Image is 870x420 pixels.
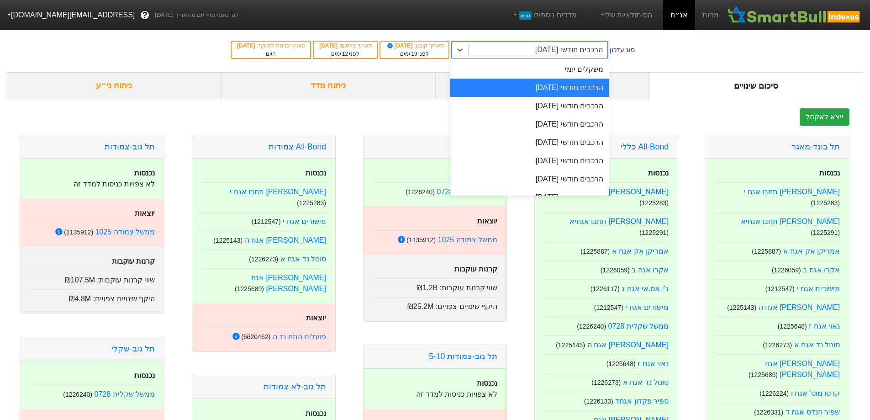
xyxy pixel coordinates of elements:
div: לפני ימים [318,50,372,58]
a: [PERSON_NAME] תחבו אגחיא [569,218,669,225]
strong: יוצאות [477,217,497,225]
small: ( 6620462 ) [241,333,270,340]
img: SmartBull [726,6,863,24]
strong: נכנסות [819,169,840,177]
a: סונול נד אגח א [794,341,840,349]
small: ( 1226133 ) [584,398,613,405]
a: תל בונד-מאגר [791,142,840,151]
a: אקרו אגח ב [632,266,669,274]
a: ספיר פקדון אגחד [615,397,669,405]
a: סונול נד אגח א [623,378,669,386]
a: [PERSON_NAME] תחבו אגחיא [741,218,840,225]
a: [PERSON_NAME] אגח [PERSON_NAME] [251,274,326,292]
div: הרכבים חודשי [DATE] [450,188,609,207]
small: ( 1225143 ) [213,237,243,244]
small: ( 1212547 ) [765,285,795,292]
small: ( 1212547 ) [252,218,281,225]
a: הסימולציות שלי [595,6,656,24]
small: ( 1226273 ) [249,255,278,263]
div: סיכום שינויים [649,72,863,99]
a: מישורים אגח י [283,218,326,225]
div: ביקושים והיצעים צפויים [435,72,649,99]
div: הרכבים חודשי [DATE] [450,97,609,115]
strong: קרנות עוקבות [454,265,497,273]
a: [PERSON_NAME] תחבו אגח י [230,188,326,196]
small: ( 1135912 ) [64,229,93,236]
span: 19 [411,51,417,57]
a: תל גוב-לא צמודות [264,382,326,391]
a: תל גוב-צמודות [105,142,155,151]
span: ? [142,9,148,21]
strong: נכנסות [306,169,326,177]
div: סוג עדכון [610,45,635,55]
div: הרכבים חודשי [DATE] [450,152,609,170]
small: ( 1225887 ) [752,248,781,255]
div: הרכבים חודשי [DATE] [450,133,609,152]
div: הרכבים חודשי [DATE] [450,79,609,97]
span: ₪25.2M [407,303,433,310]
div: משקלים יומי [450,60,609,79]
span: [DATE] [237,43,257,49]
small: ( 1226273 ) [763,341,792,349]
strong: נכנסות [477,379,497,387]
small: ( 1225283 ) [811,199,840,207]
a: [PERSON_NAME] אגח ה [759,303,840,311]
a: ממשל שקלית 0728 [95,390,155,398]
a: מדדים נוספיםחדש [508,6,580,24]
strong: נכנסות [134,372,155,379]
a: נאוי אגח ז [809,322,840,330]
small: ( 1225689 ) [235,285,264,292]
small: ( 1225283 ) [297,199,326,207]
a: [PERSON_NAME] אגח ה [587,341,669,349]
a: אקרו אגח ב [803,266,840,274]
a: אמריקן אק אגח א [783,247,840,255]
div: תאריך כניסה לתוקף : [236,42,306,50]
small: ( 1226240 ) [406,188,435,196]
a: [PERSON_NAME] תחבו אגח י [572,188,669,196]
small: ( 1226224 ) [759,390,789,397]
a: נאוי אגח ז [638,360,669,367]
a: שפיר הנדס אגח ד [786,408,840,416]
strong: נכנסות [134,169,155,177]
small: ( 1225887 ) [580,248,610,255]
div: היקף שינויים צפויים : [373,297,497,312]
a: [PERSON_NAME] תחבו אגח י [743,188,840,196]
a: All-Bond צמודות [269,142,326,151]
small: ( 1226240 ) [63,391,92,398]
span: לפי נתוני סוף יום מתאריך [DATE] [155,11,238,20]
a: ממשל שקלית 0728 [437,188,497,196]
span: 12 [342,51,348,57]
small: ( 1226240 ) [577,323,606,330]
a: תל גוב-שקלי [111,344,155,353]
small: ( 1226331 ) [754,409,783,416]
span: ₪1.2B [417,284,438,292]
a: מישורים אגח י [625,303,669,311]
span: חדש [519,11,532,20]
div: שווי קרנות עוקבות : [30,271,155,286]
a: תל גוב-צמודות 5-10 [429,352,497,361]
a: ממשל שקלית 0728 [608,322,669,330]
small: ( 1225648 ) [606,360,636,367]
small: ( 1226059 ) [772,266,801,274]
div: לפני ימים [385,50,444,58]
small: ( 1225689 ) [749,371,778,378]
small: ( 1226117 ) [591,285,620,292]
small: ( 1225143 ) [556,341,585,349]
small: ( 1225283 ) [639,199,669,207]
a: אמריקן אק אגח א [612,247,669,255]
div: ניתוח ני״ע [7,72,221,99]
a: ג'י.אס.אי אגח ג [622,285,669,292]
span: [DATE] [319,43,339,49]
strong: נכנסות [306,409,326,417]
div: הרכבים חודשי [DATE] [535,44,603,55]
small: ( 1225143 ) [727,304,756,311]
small: ( 1212547 ) [594,304,623,311]
strong: יוצאות [135,209,155,217]
a: מישורים אגח י [796,285,840,292]
small: ( 1225648 ) [778,323,807,330]
a: All-Bond כללי [621,142,669,151]
small: ( 1226273 ) [591,379,621,386]
a: קרסו מוט' אגח ו [791,389,840,397]
strong: יוצאות [306,314,326,322]
div: תאריך קובע : [385,42,444,50]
